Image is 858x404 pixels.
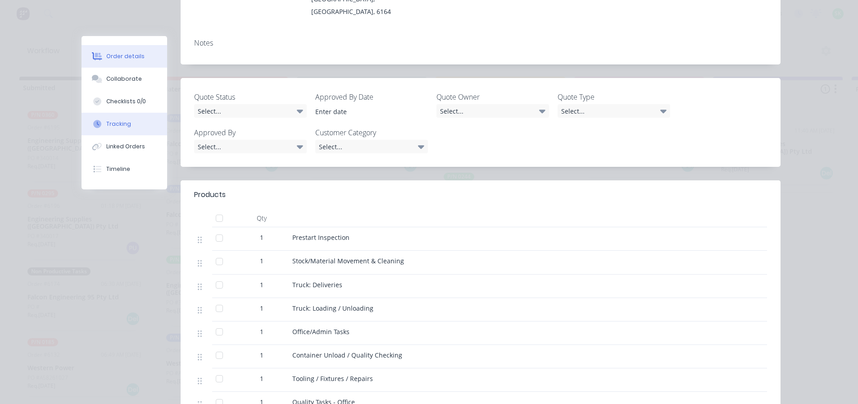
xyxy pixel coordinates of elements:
div: Qty [235,209,289,227]
span: Truck: Loading / Unloading [292,304,373,312]
div: Collaborate [106,75,142,83]
div: Select... [436,104,549,118]
span: Container Unload / Quality Checking [292,351,402,359]
span: 1 [260,280,263,289]
div: Select... [558,104,670,118]
div: Select... [315,140,428,153]
button: Timeline [82,158,167,180]
label: Customer Category [315,127,428,138]
button: Linked Orders [82,135,167,158]
div: Select... [194,140,307,153]
span: 1 [260,350,263,360]
span: 1 [260,327,263,336]
span: Stock/Material Movement & Cleaning [292,257,404,265]
button: Collaborate [82,68,167,90]
label: Quote Status [194,92,307,102]
span: 1 [260,374,263,383]
button: Tracking [82,113,167,135]
label: Approved By Date [315,92,428,102]
label: Quote Owner [436,92,549,102]
span: Truck: Deliveries [292,280,342,289]
div: Order details [106,52,145,60]
label: Quote Type [558,92,670,102]
div: Linked Orders [106,142,145,151]
span: Prestart Inspection [292,233,350,242]
label: Approved By [194,127,307,138]
button: Checklists 0/0 [82,90,167,113]
div: Products [194,189,226,200]
div: Checklists 0/0 [106,97,146,106]
span: 1 [260,256,263,266]
div: Select... [194,104,307,118]
span: Office/Admin Tasks [292,327,350,336]
div: Tracking [106,120,131,128]
div: Notes [194,39,767,47]
span: 1 [260,233,263,242]
button: Order details [82,45,167,68]
input: Enter date [309,105,421,118]
div: Timeline [106,165,130,173]
span: Tooling / Fixtures / Repairs [292,374,373,383]
span: 1 [260,303,263,313]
